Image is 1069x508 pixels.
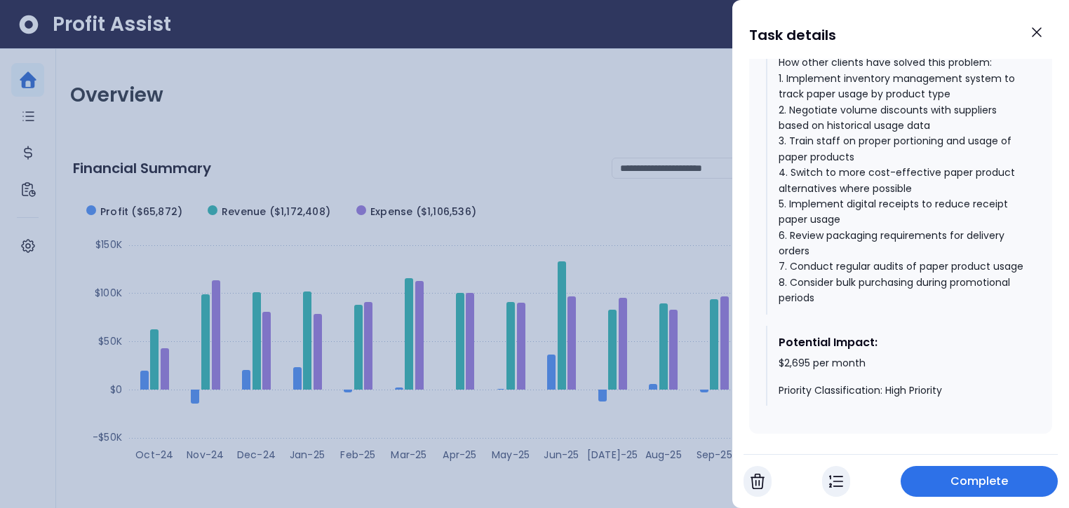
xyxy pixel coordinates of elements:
h1: Task details [749,22,836,48]
img: Cancel Task [751,473,765,490]
button: Close [1021,17,1052,48]
span: Complete [950,473,1009,490]
img: In Progress [829,473,843,490]
div: Potential Impact: [779,334,1024,351]
div: $2,695 per month Priority Classification: High Priority [779,357,1024,398]
button: Complete [901,466,1058,497]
